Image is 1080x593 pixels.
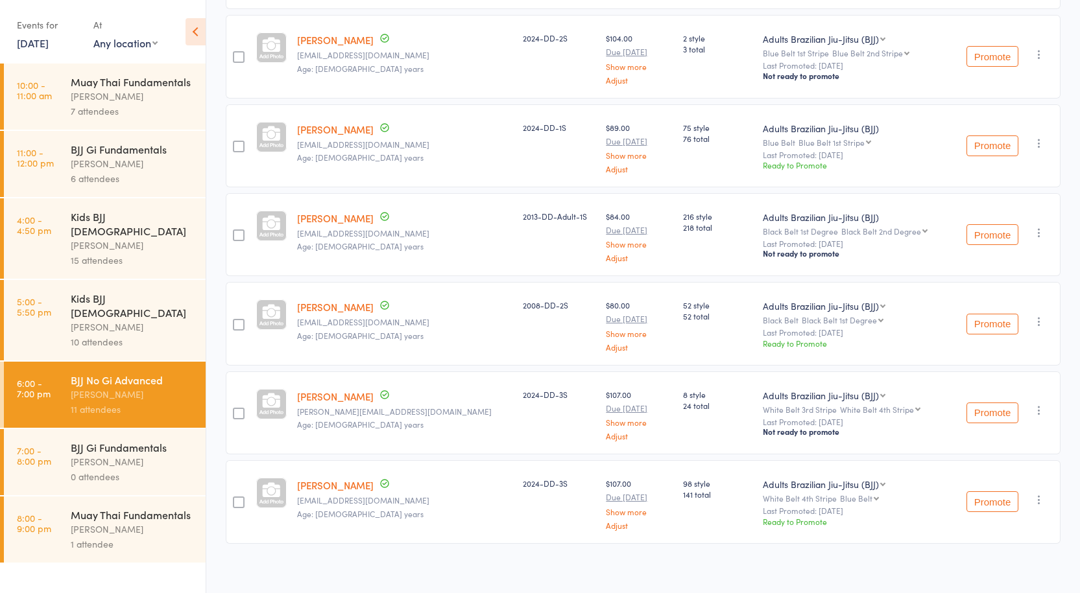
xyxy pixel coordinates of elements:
div: 1 attendee [71,537,195,552]
span: 98 style [683,478,753,489]
span: 76 total [683,133,753,144]
a: 5:00 -5:50 pmKids BJJ [DEMOGRAPHIC_DATA][PERSON_NAME]10 attendees [4,280,206,360]
div: 0 attendees [71,469,195,484]
small: brendan.talosu@gmail.com [297,407,513,416]
span: 24 total [683,400,753,411]
div: Black Belt 2nd Degree [841,227,921,235]
time: 10:00 - 11:00 am [17,80,52,100]
div: $104.00 [606,32,672,84]
button: Promote [966,402,1018,423]
small: Last Promoted: [DATE] [763,328,946,337]
a: 8:00 -9:00 pmMuay Thai Fundamentals[PERSON_NAME]1 attendee [4,496,206,563]
time: 11:00 - 12:00 pm [17,147,54,168]
span: 8 style [683,389,753,400]
a: Adjust [606,432,672,440]
div: Blue Belt [763,138,946,146]
div: $107.00 [606,478,672,529]
small: pedrodtorres04@gmail.com [297,496,513,505]
small: Last Promoted: [DATE] [763,417,946,426]
a: Adjust [606,76,672,84]
div: 6 attendees [71,171,195,186]
small: jmastrogiannis@hotmail.com [297,140,513,149]
time: 4:00 - 4:50 pm [17,215,51,235]
time: 7:00 - 8:00 pm [17,445,51,466]
div: 2013-DD-Adult-1S [523,211,595,222]
a: Show more [606,151,672,159]
a: [PERSON_NAME] [297,300,374,314]
span: 218 total [683,222,753,233]
a: Show more [606,418,672,426]
span: 3 total [683,43,753,54]
a: Adjust [606,253,672,262]
button: Promote [966,224,1018,245]
a: Show more [606,240,672,248]
div: Ready to Promote [763,338,946,349]
div: Adults Brazilian Jiu-Jitsu (BJJ) [763,122,946,135]
div: 2024-DD-1S [523,122,595,133]
div: Adults Brazilian Jiu-Jitsu (BJJ) [763,478,879,491]
div: 10 attendees [71,334,195,349]
div: BJJ Gi Fundamentals [71,440,195,454]
div: Black Belt 1st Degree [802,316,877,324]
a: 6:00 -7:00 pmBJJ No Gi Advanced[PERSON_NAME]11 attendees [4,362,206,428]
div: [PERSON_NAME] [71,454,195,469]
a: [PERSON_NAME] [297,33,374,47]
button: Promote [966,135,1018,156]
div: Events for [17,14,80,36]
div: Blue Belt 2nd Stripe [832,49,903,57]
span: 2 style [683,32,753,43]
div: Kids BJJ [DEMOGRAPHIC_DATA] [71,209,195,238]
div: Muay Thai Fundamentals [71,75,195,89]
div: Blue Belt 1st Stripe [763,49,946,57]
div: 2024-DD-3S [523,478,595,489]
span: Age: [DEMOGRAPHIC_DATA] years [297,419,424,430]
div: [PERSON_NAME] [71,156,195,171]
button: Promote [966,491,1018,512]
a: [PERSON_NAME] [297,478,374,492]
div: [PERSON_NAME] [71,238,195,253]
time: 8:00 - 9:00 pm [17,513,51,533]
div: Not ready to promote [763,71,946,81]
span: Age: [DEMOGRAPHIC_DATA] years [297,240,424,251]
div: [PERSON_NAME] [71,522,195,537]
div: Adults Brazilian Jiu-Jitsu (BJJ) [763,32,879,45]
a: 7:00 -8:00 pmBJJ Gi Fundamentals[PERSON_NAME]0 attendees [4,429,206,495]
div: BJJ No Gi Advanced [71,373,195,387]
div: [PERSON_NAME] [71,89,195,104]
time: 5:00 - 5:50 pm [17,296,51,317]
small: willrobertson288@gmail.com [297,229,513,238]
div: [PERSON_NAME] [71,387,195,402]
a: [DATE] [17,36,49,50]
div: White Belt 4th Stripe [840,405,914,413]
small: Due [DATE] [606,493,672,502]
small: Due [DATE] [606,47,672,56]
button: Promote [966,46,1018,67]
small: Due [DATE] [606,137,672,146]
button: Promote [966,314,1018,334]
span: Age: [DEMOGRAPHIC_DATA] years [297,152,424,163]
div: BJJ Gi Fundamentals [71,142,195,156]
small: Last Promoted: [DATE] [763,506,946,515]
a: Adjust [606,165,672,173]
time: 6:00 - 7:00 pm [17,378,51,399]
small: Due [DATE] [606,404,672,413]
div: 2024-DD-3S [523,389,595,400]
div: 2024-DD-2S [523,32,595,43]
div: Black Belt [763,316,946,324]
div: Blue Belt [840,494,872,502]
span: 52 total [683,310,753,321]
small: Due [DATE] [606,314,672,323]
small: Last Promoted: [DATE] [763,239,946,248]
div: Kids BJJ [DEMOGRAPHIC_DATA] [71,291,195,320]
small: Last Promoted: [DATE] [763,150,946,159]
a: [PERSON_NAME] [297,390,374,403]
div: White Belt 4th Stripe [763,494,946,502]
a: Show more [606,329,672,338]
div: $89.00 [606,122,672,173]
a: [PERSON_NAME] [297,211,374,225]
a: [PERSON_NAME] [297,122,374,136]
div: Any location [93,36,158,50]
a: Show more [606,62,672,71]
small: sui3000@hotmail.com [297,318,513,327]
div: [PERSON_NAME] [71,320,195,334]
